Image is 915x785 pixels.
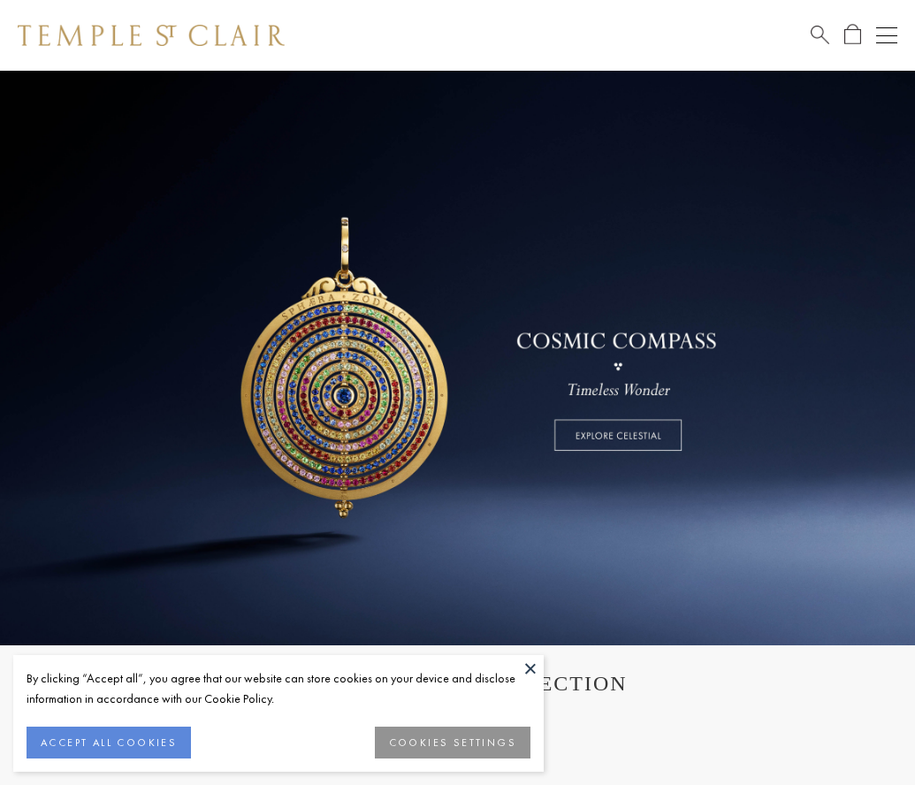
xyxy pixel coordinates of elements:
img: Temple St. Clair [18,25,285,46]
button: ACCEPT ALL COOKIES [27,727,191,758]
a: Search [811,24,829,46]
button: Open navigation [876,25,897,46]
button: COOKIES SETTINGS [375,727,530,758]
a: Open Shopping Bag [844,24,861,46]
div: By clicking “Accept all”, you agree that our website can store cookies on your device and disclos... [27,668,530,709]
